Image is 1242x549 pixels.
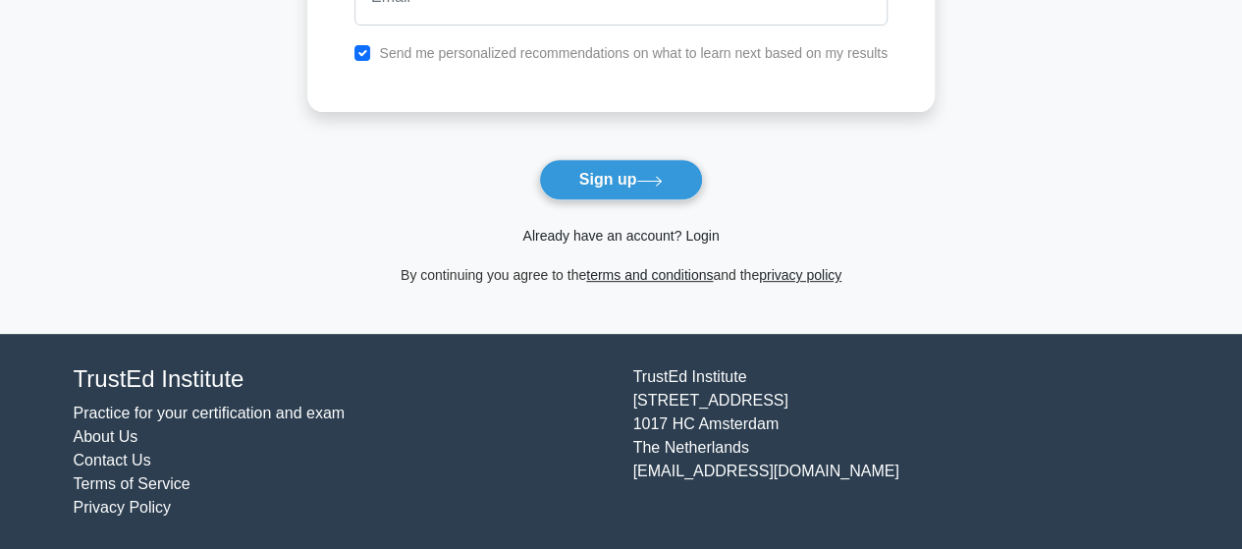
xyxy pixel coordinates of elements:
label: Send me personalized recommendations on what to learn next based on my results [379,45,888,61]
button: Sign up [539,159,704,200]
a: privacy policy [759,267,841,283]
a: Practice for your certification and exam [74,405,346,421]
a: Contact Us [74,452,151,468]
a: Terms of Service [74,475,190,492]
h4: TrustEd Institute [74,365,610,394]
div: TrustEd Institute [STREET_ADDRESS] 1017 HC Amsterdam The Netherlands [EMAIL_ADDRESS][DOMAIN_NAME] [621,365,1181,520]
a: About Us [74,428,138,445]
div: By continuing you agree to the and the [296,263,946,287]
a: Already have an account? Login [522,228,719,244]
a: terms and conditions [586,267,713,283]
a: Privacy Policy [74,499,172,516]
